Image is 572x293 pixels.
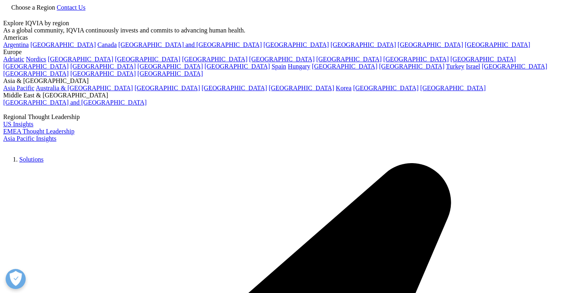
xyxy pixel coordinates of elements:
[98,41,117,48] a: Canada
[450,56,516,63] a: [GEOGRAPHIC_DATA]
[31,41,96,48] a: [GEOGRAPHIC_DATA]
[118,41,262,48] a: [GEOGRAPHIC_DATA] and [GEOGRAPHIC_DATA]
[137,70,203,77] a: [GEOGRAPHIC_DATA]
[70,70,136,77] a: [GEOGRAPHIC_DATA]
[182,56,247,63] a: [GEOGRAPHIC_DATA]
[3,113,569,121] div: Regional Thought Leadership
[202,85,267,91] a: [GEOGRAPHIC_DATA]
[3,77,569,85] div: Asia & [GEOGRAPHIC_DATA]
[316,56,382,63] a: [GEOGRAPHIC_DATA]
[3,56,24,63] a: Adriatic
[249,56,315,63] a: [GEOGRAPHIC_DATA]
[134,85,200,91] a: [GEOGRAPHIC_DATA]
[57,4,85,11] a: Contact Us
[379,63,444,70] a: [GEOGRAPHIC_DATA]
[26,56,46,63] a: Nordics
[48,56,113,63] a: [GEOGRAPHIC_DATA]
[3,99,147,106] a: [GEOGRAPHIC_DATA] and [GEOGRAPHIC_DATA]
[288,63,310,70] a: Hungary
[36,85,133,91] a: Australia & [GEOGRAPHIC_DATA]
[204,63,270,70] a: [GEOGRAPHIC_DATA]
[137,63,203,70] a: [GEOGRAPHIC_DATA]
[383,56,449,63] a: [GEOGRAPHIC_DATA]
[263,41,329,48] a: [GEOGRAPHIC_DATA]
[3,63,69,70] a: [GEOGRAPHIC_DATA]
[3,85,35,91] a: Asia Pacific
[3,92,569,99] div: Middle East & [GEOGRAPHIC_DATA]
[420,85,486,91] a: [GEOGRAPHIC_DATA]
[3,135,56,142] a: Asia Pacific Insights
[312,63,377,70] a: [GEOGRAPHIC_DATA]
[3,70,69,77] a: [GEOGRAPHIC_DATA]
[446,63,464,70] a: Turkey
[3,121,33,127] a: US Insights
[3,41,29,48] a: Argentina
[6,269,26,289] button: 打开偏好
[11,4,55,11] span: Choose a Region
[465,41,530,48] a: [GEOGRAPHIC_DATA]
[115,56,180,63] a: [GEOGRAPHIC_DATA]
[398,41,463,48] a: [GEOGRAPHIC_DATA]
[3,27,569,34] div: As a global community, IQVIA continuously invests and commits to advancing human health.
[482,63,547,70] a: [GEOGRAPHIC_DATA]
[269,85,334,91] a: [GEOGRAPHIC_DATA]
[353,85,419,91] a: [GEOGRAPHIC_DATA]
[330,41,396,48] a: [GEOGRAPHIC_DATA]
[466,63,480,70] a: Israel
[336,85,352,91] a: Korea
[70,63,136,70] a: [GEOGRAPHIC_DATA]
[272,63,286,70] a: Spain
[3,48,569,56] div: Europe
[3,34,569,41] div: Americas
[3,20,569,27] div: Explore IQVIA by region
[19,156,43,163] a: Solutions
[3,128,74,135] a: EMEA Thought Leadership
